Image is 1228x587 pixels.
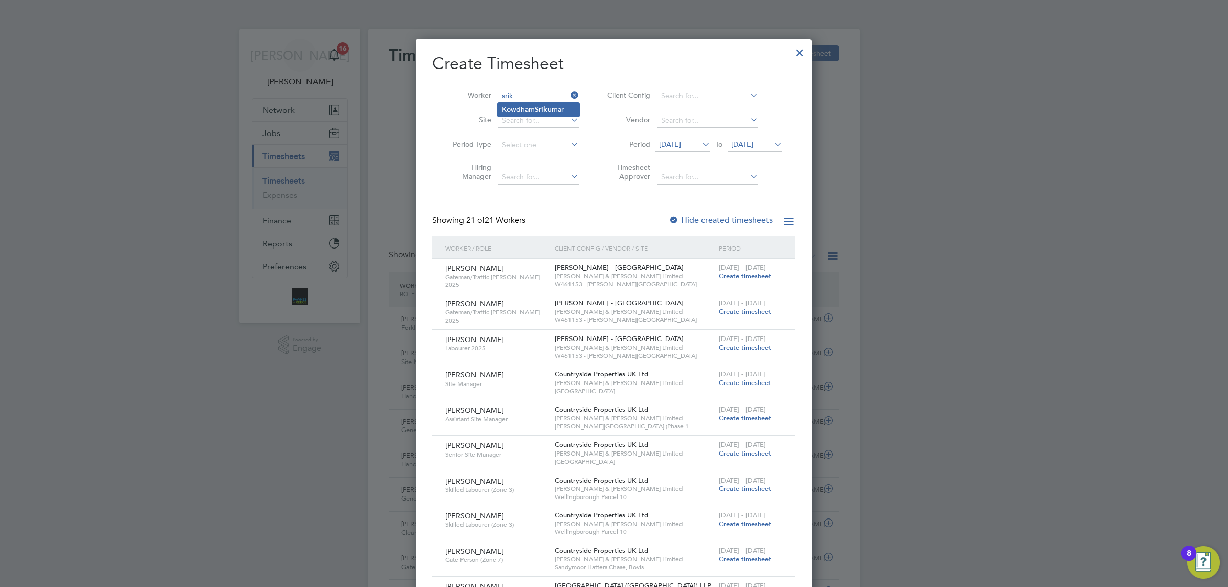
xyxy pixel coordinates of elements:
[432,215,528,226] div: Showing
[445,441,504,450] span: [PERSON_NAME]
[432,53,795,75] h2: Create Timesheet
[555,511,648,520] span: Countryside Properties UK Ltd
[555,555,714,563] span: [PERSON_NAME] & [PERSON_NAME] Limited
[555,440,648,449] span: Countryside Properties UK Ltd
[604,163,650,181] label: Timesheet Approver
[498,89,579,103] input: Search for...
[443,236,552,260] div: Worker / Role
[555,299,684,307] span: [PERSON_NAME] - [GEOGRAPHIC_DATA]
[445,140,491,149] label: Period Type
[466,215,485,225] span: 21 of
[657,114,758,128] input: Search for...
[719,520,771,528] span: Create timesheet
[555,476,648,485] span: Countryside Properties UK Ltd
[719,263,766,272] span: [DATE] - [DATE]
[555,315,714,324] span: W461153 - [PERSON_NAME][GEOGRAPHIC_DATA]
[445,405,504,415] span: [PERSON_NAME]
[555,422,714,431] span: [PERSON_NAME][GEOGRAPHIC_DATA] (Phase 1
[498,103,579,117] li: Kowdham umar
[719,511,766,520] span: [DATE] - [DATE]
[445,163,491,181] label: Hiring Manager
[719,555,771,563] span: Create timesheet
[552,236,716,260] div: Client Config / Vendor / Site
[1187,546,1220,579] button: Open Resource Center, 8 new notifications
[498,114,579,128] input: Search for...
[657,89,758,103] input: Search for...
[719,334,766,343] span: [DATE] - [DATE]
[657,170,758,185] input: Search for...
[731,140,753,149] span: [DATE]
[719,343,771,352] span: Create timesheet
[719,307,771,316] span: Create timesheet
[555,379,714,387] span: [PERSON_NAME] & [PERSON_NAME] Limited
[445,486,547,494] span: Skilled Labourer (Zone 3)
[719,370,766,378] span: [DATE] - [DATE]
[719,546,766,555] span: [DATE] - [DATE]
[466,215,525,225] span: 21 Workers
[719,299,766,307] span: [DATE] - [DATE]
[445,450,547,459] span: Senior Site Manager
[555,334,684,343] span: [PERSON_NAME] - [GEOGRAPHIC_DATA]
[604,115,650,124] label: Vendor
[659,140,681,149] span: [DATE]
[445,556,547,564] span: Gate Person (Zone 7)
[445,370,504,379] span: [PERSON_NAME]
[555,485,714,493] span: [PERSON_NAME] & [PERSON_NAME] Limited
[719,405,766,414] span: [DATE] - [DATE]
[555,280,714,288] span: W461153 - [PERSON_NAME][GEOGRAPHIC_DATA]
[719,272,771,280] span: Create timesheet
[712,138,726,151] span: To
[719,414,771,422] span: Create timesheet
[445,477,504,486] span: [PERSON_NAME]
[719,440,766,449] span: [DATE] - [DATE]
[445,308,547,324] span: Gateman/Traffic [PERSON_NAME] 2025
[445,264,504,273] span: [PERSON_NAME]
[555,308,714,316] span: [PERSON_NAME] & [PERSON_NAME] Limited
[555,493,714,501] span: Wellingborough Parcel 10
[445,344,547,352] span: Labourer 2025
[555,449,714,458] span: [PERSON_NAME] & [PERSON_NAME] Limited
[555,528,714,536] span: Wellingborough Parcel 10
[555,272,714,280] span: [PERSON_NAME] & [PERSON_NAME] Limited
[555,563,714,571] span: Sandymoor Hatters Chase, Bovis
[445,91,491,100] label: Worker
[555,370,648,378] span: Countryside Properties UK Ltd
[445,415,547,423] span: Assistant Site Manager
[555,344,714,352] span: [PERSON_NAME] & [PERSON_NAME] Limited
[555,405,648,414] span: Countryside Properties UK Ltd
[498,138,579,152] input: Select one
[719,476,766,485] span: [DATE] - [DATE]
[604,91,650,100] label: Client Config
[555,458,714,466] span: [GEOGRAPHIC_DATA]
[445,273,547,289] span: Gateman/Traffic [PERSON_NAME] 2025
[498,170,579,185] input: Search for...
[719,378,771,387] span: Create timesheet
[555,263,684,272] span: [PERSON_NAME] - [GEOGRAPHIC_DATA]
[719,484,771,493] span: Create timesheet
[719,449,771,458] span: Create timesheet
[445,299,504,308] span: [PERSON_NAME]
[445,511,504,521] span: [PERSON_NAME]
[445,547,504,556] span: [PERSON_NAME]
[555,546,648,555] span: Countryside Properties UK Ltd
[716,236,785,260] div: Period
[445,115,491,124] label: Site
[604,140,650,149] label: Period
[555,520,714,528] span: [PERSON_NAME] & [PERSON_NAME] Limited
[445,380,547,388] span: Site Manager
[555,414,714,422] span: [PERSON_NAME] & [PERSON_NAME] Limited
[445,521,547,529] span: Skilled Labourer (Zone 3)
[1187,553,1191,567] div: 8
[555,387,714,395] span: [GEOGRAPHIC_DATA]
[669,215,773,225] label: Hide created timesheets
[535,105,547,114] b: Srik
[555,352,714,360] span: W461153 - [PERSON_NAME][GEOGRAPHIC_DATA]
[445,335,504,344] span: [PERSON_NAME]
